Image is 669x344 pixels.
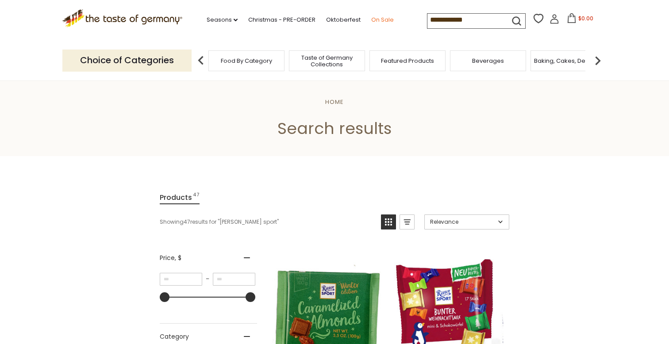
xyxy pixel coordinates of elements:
[160,253,181,263] span: Price
[160,214,374,229] div: Showing results for " "
[400,214,415,229] a: View list mode
[326,15,361,25] a: Oktoberfest
[472,57,504,64] a: Beverages
[424,214,509,229] a: Sort options
[578,15,593,22] span: $0.00
[371,15,394,25] a: On Sale
[193,191,200,203] span: 47
[160,332,189,341] span: Category
[160,273,202,286] input: Minimum value
[213,273,255,286] input: Maximum value
[534,57,603,64] a: Baking, Cakes, Desserts
[160,191,200,204] a: View Products Tab
[221,57,272,64] a: Food By Category
[207,15,238,25] a: Seasons
[202,275,213,283] span: –
[62,50,192,71] p: Choice of Categories
[430,218,495,226] span: Relevance
[561,13,599,27] button: $0.00
[248,15,315,25] a: Christmas - PRE-ORDER
[292,54,362,68] a: Taste of Germany Collections
[325,98,344,106] a: Home
[381,57,434,64] a: Featured Products
[192,52,210,69] img: previous arrow
[175,253,181,262] span: , $
[27,118,642,138] h1: Search results
[589,52,607,69] img: next arrow
[184,218,190,226] b: 47
[381,214,396,229] a: View grid mode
